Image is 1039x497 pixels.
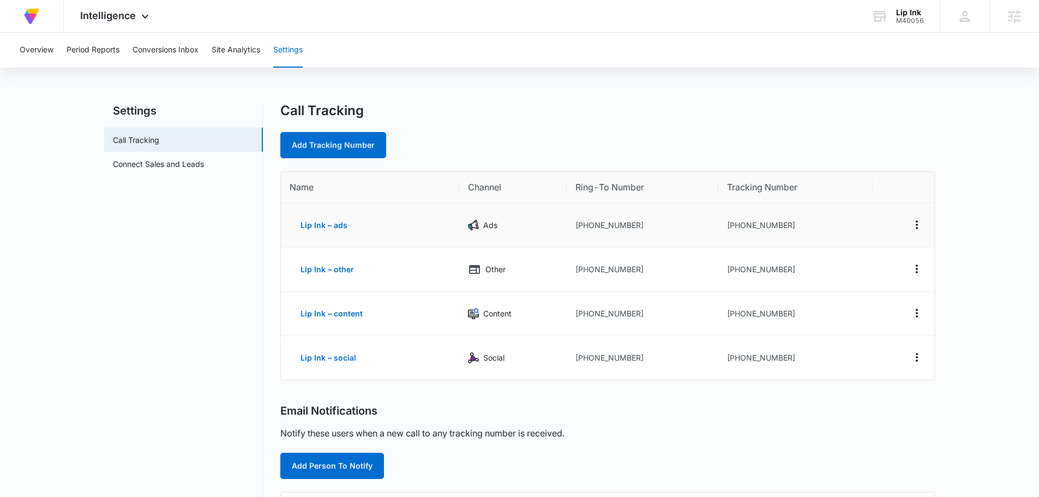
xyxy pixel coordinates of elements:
[113,158,204,170] a: Connect Sales and Leads
[718,248,873,292] td: [PHONE_NUMBER]
[567,292,718,336] td: [PHONE_NUMBER]
[468,308,479,319] img: Content
[718,336,873,380] td: [PHONE_NUMBER]
[290,256,365,283] button: Lip Ink – other
[20,33,53,68] button: Overview
[22,7,41,26] img: Volusion
[718,172,873,203] th: Tracking Number
[67,33,119,68] button: Period Reports
[133,33,199,68] button: Conversions Inbox
[280,103,364,119] h1: Call Tracking
[567,336,718,380] td: [PHONE_NUMBER]
[483,219,497,231] p: Ads
[908,304,926,322] button: Actions
[908,260,926,278] button: Actions
[280,453,384,479] button: Add Person To Notify
[113,134,159,146] a: Call Tracking
[567,172,718,203] th: Ring-To Number
[290,212,358,238] button: Lip Ink – ads
[908,216,926,233] button: Actions
[280,427,564,440] p: Notify these users when a new call to any tracking number is received.
[80,10,136,21] span: Intelligence
[290,301,374,327] button: Lip Ink – content
[483,308,512,320] p: Content
[281,172,459,203] th: Name
[718,292,873,336] td: [PHONE_NUMBER]
[104,103,263,119] h2: Settings
[567,248,718,292] td: [PHONE_NUMBER]
[280,132,386,158] a: Add Tracking Number
[273,33,303,68] button: Settings
[212,33,260,68] button: Site Analytics
[908,349,926,366] button: Actions
[483,352,505,364] p: Social
[718,203,873,248] td: [PHONE_NUMBER]
[485,264,506,276] p: Other
[280,404,377,418] h2: Email Notifications
[896,8,924,17] div: account name
[896,17,924,25] div: account id
[290,345,367,371] button: Lip Ink – social
[567,203,718,248] td: [PHONE_NUMBER]
[468,220,479,231] img: Ads
[468,352,479,363] img: Social
[459,172,567,203] th: Channel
